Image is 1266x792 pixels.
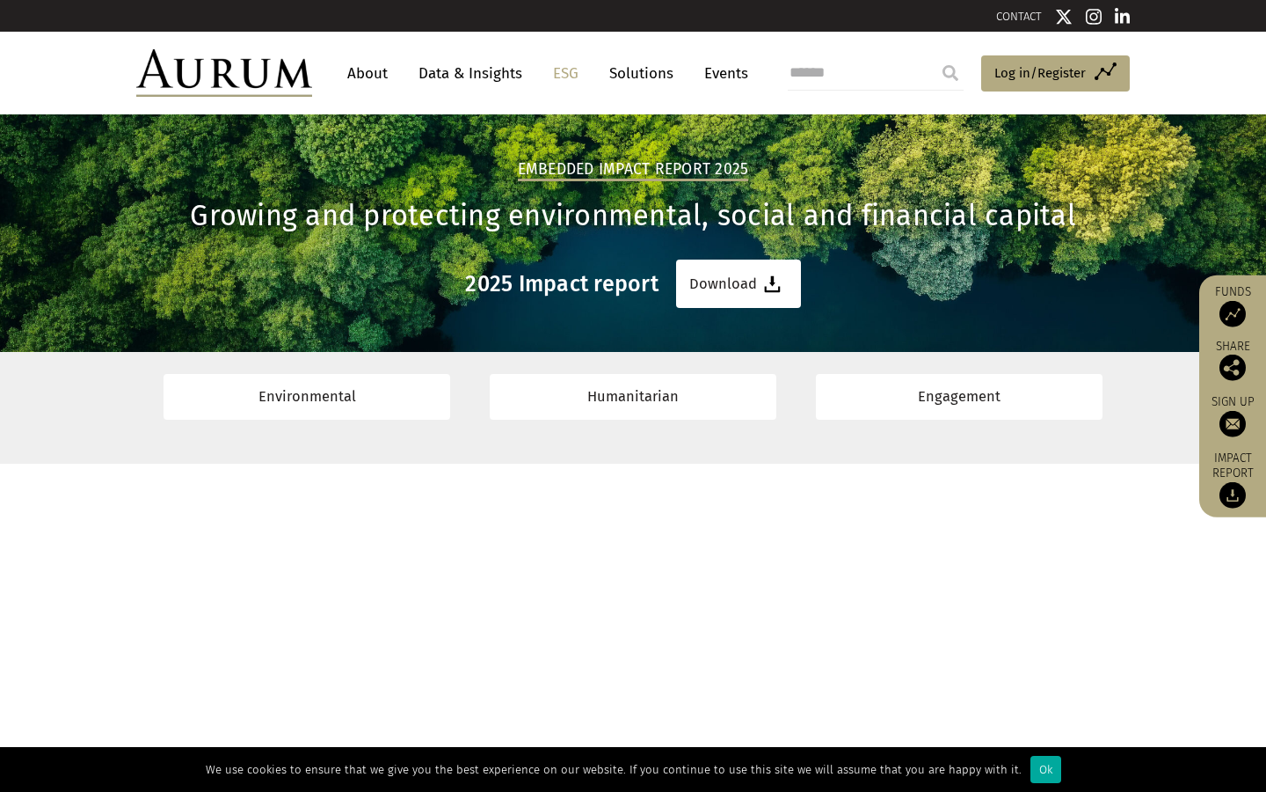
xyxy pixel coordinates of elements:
[1219,301,1246,327] img: Access Funds
[1030,756,1061,783] div: Ok
[1219,355,1246,381] img: Share this post
[544,57,587,90] a: ESG
[676,260,801,308] a: Download
[465,271,658,297] h3: 2025 Impact report
[996,10,1042,23] a: CONTACT
[695,57,748,90] a: Events
[1055,8,1073,26] img: Twitter icon
[933,55,968,91] input: Submit
[994,62,1086,84] span: Log in/Register
[1208,451,1257,509] a: Impact report
[816,374,1102,419] a: Engagement
[518,160,749,181] h2: Embedded Impact report 2025
[1219,411,1246,437] img: Sign up to our newsletter
[600,57,682,90] a: Solutions
[490,374,776,419] a: Humanitarian
[338,57,397,90] a: About
[1208,394,1257,437] a: Sign up
[1208,341,1257,381] div: Share
[410,57,531,90] a: Data & Insights
[1115,8,1131,26] img: Linkedin icon
[164,374,450,419] a: Environmental
[136,49,312,97] img: Aurum
[981,55,1130,92] a: Log in/Register
[136,199,1130,233] h1: Growing and protecting environmental, social and financial capital
[1086,8,1102,26] img: Instagram icon
[1208,284,1257,327] a: Funds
